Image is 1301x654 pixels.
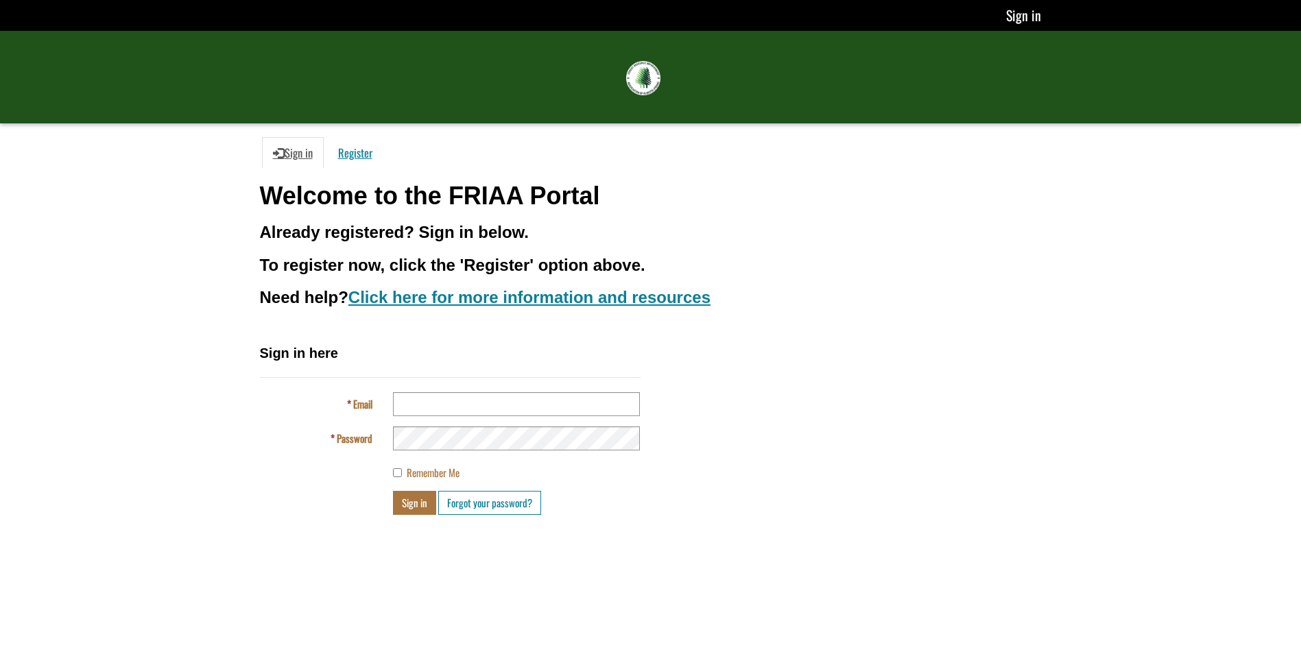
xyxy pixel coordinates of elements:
button: Sign in [393,491,436,515]
input: Remember Me [393,468,402,477]
h3: To register now, click the 'Register' option above. [260,256,1042,274]
a: Register [327,137,383,169]
a: Forgot your password? [438,491,541,515]
span: Email [353,396,372,411]
h3: Need help? [260,289,1042,306]
span: Remember Me [407,465,459,480]
span: Password [337,431,372,446]
span: Sign in here [260,346,338,361]
a: Sign in [1006,5,1041,25]
h1: Welcome to the FRIAA Portal [260,182,1042,210]
a: Sign in [262,137,324,169]
h3: Already registered? Sign in below. [260,223,1042,241]
a: Click here for more information and resources [348,288,711,306]
img: FRIAA Submissions Portal [626,61,660,95]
